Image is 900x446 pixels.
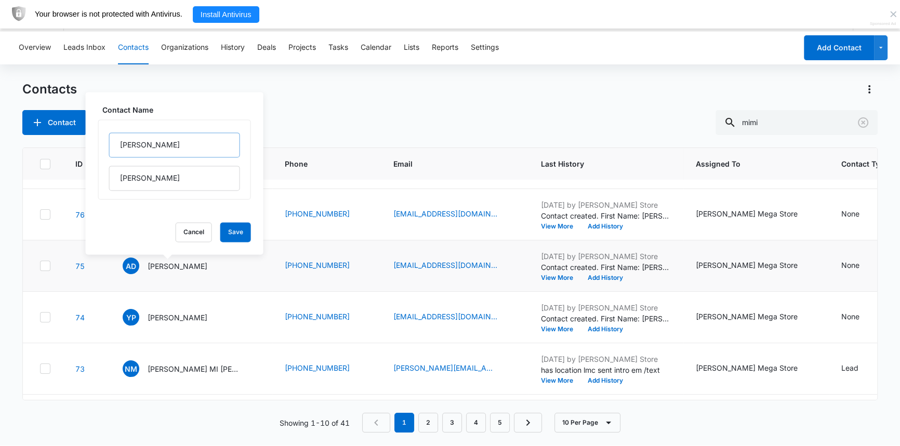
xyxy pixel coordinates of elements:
button: Organizations [161,31,208,64]
button: View More [541,377,580,384]
em: 1 [394,413,414,433]
button: History [221,31,245,64]
div: Email - missasheya@gmail.com - Select to Edit Field [393,260,516,272]
div: Contact Name - Yves Pierre - Select to Edit Field [123,309,226,326]
button: Calendar [361,31,391,64]
div: None [841,260,859,271]
span: Contact Type [841,158,889,169]
a: Page 2 [418,413,438,433]
div: Email - tfonweb@gamil.com - Select to Edit Field [393,208,516,221]
a: [PHONE_NUMBER] [285,311,350,322]
a: Navigate to contact details page for Nadeen MI George [75,364,85,373]
input: Search Contacts [716,110,878,135]
div: Contact Name - Nadeen MI George - Select to Edit Field [123,360,260,377]
p: [DATE] by [PERSON_NAME] Store [541,354,671,364]
button: View More [541,223,580,229]
label: Contact Name [102,104,255,115]
button: Contacts [118,31,149,64]
button: Settings [471,31,499,64]
button: Add History [580,223,630,229]
button: Add Contact [22,110,87,135]
input: Last Name [109,166,240,191]
p: has location lmc sent intro em /text [541,364,671,375]
button: Add History [580,326,630,332]
div: [PERSON_NAME] Mega Store [696,260,798,271]
button: Add History [580,377,630,384]
div: Contact Name - Asheya Dixon - Select to Edit Field [123,258,226,274]
div: Assigned To - John Mega Store - Select to Edit Field [696,260,816,272]
a: Navigate to contact details page for Yves Pierre [75,313,85,322]
a: [PHONE_NUMBER] [285,208,350,219]
h1: Contacts [22,82,77,97]
a: Next Page [514,413,542,433]
a: Navigate to contact details page for Asheya Dixon [75,262,85,271]
button: Leads Inbox [63,31,105,64]
button: Overview [19,31,51,64]
div: [PERSON_NAME] Mega Store [696,362,798,373]
button: Actions [861,81,878,98]
button: Lists [404,31,419,64]
button: Reports [432,31,458,64]
a: [PHONE_NUMBER] [285,362,350,373]
button: 10 Per Page [554,413,620,433]
p: Contact created. First Name: [PERSON_NAME] Last Name: [PERSON_NAME] Phone: [PHONE_NUMBER] Email: ... [541,210,671,221]
div: Phone - (732) 801-3649 - Select to Edit Field [285,311,368,323]
button: Tasks [328,31,348,64]
button: Add Contact [804,35,874,60]
button: Cancel [176,222,212,242]
div: [PERSON_NAME] Mega Store [696,311,798,322]
button: Clear [855,114,871,131]
div: Assigned To - John Mega Store - Select to Edit Field [696,311,816,323]
a: Page 4 [466,413,486,433]
a: [EMAIL_ADDRESS][DOMAIN_NAME] [393,260,497,271]
span: AD [123,258,139,274]
a: [EMAIL_ADDRESS][DOMAIN_NAME] [393,311,497,322]
button: View More [541,275,580,281]
p: Contact created. First Name: [PERSON_NAME] Last Name: [PERSON_NAME] Phone: [PHONE_NUMBER] Email: ... [541,262,671,273]
p: [PERSON_NAME] MI [PERSON_NAME] [148,363,241,374]
a: Page 5 [490,413,510,433]
div: Email - yvespierre68@gmail.co - Select to Edit Field [393,311,516,323]
p: [PERSON_NAME] [148,261,207,272]
div: Contact Type - Lead - Select to Edit Field [841,362,877,375]
div: None [841,311,859,322]
button: Save [220,222,251,242]
a: [PERSON_NAME][EMAIL_ADDRESS][DOMAIN_NAME] [393,362,497,373]
a: [EMAIL_ADDRESS][DOMAIN_NAME] [393,208,497,219]
div: Assigned To - John Mega Store - Select to Edit Field [696,362,816,375]
button: Deals [257,31,276,64]
a: [PHONE_NUMBER] [285,260,350,271]
div: Lead [841,362,858,373]
div: None [841,208,859,219]
div: Contact Type - None - Select to Edit Field [841,260,878,272]
nav: Pagination [362,413,542,433]
div: Phone - (832) 922-0485 - Select to Edit Field [285,208,368,221]
span: Last History [541,158,656,169]
p: [DATE] by [PERSON_NAME] Store [541,302,671,313]
span: Assigned To [696,158,801,169]
span: Phone [285,158,353,169]
div: Phone - (678) 481-9328 - Select to Edit Field [285,260,368,272]
div: Contact Type - None - Select to Edit Field [841,311,878,323]
button: View More [541,326,580,332]
div: Email - nadine_hamama@yahoo.com - Select to Edit Field [393,362,516,375]
span: ID [75,158,83,169]
button: Add History [580,275,630,281]
span: YP [123,309,139,326]
div: Assigned To - John Mega Store - Select to Edit Field [696,208,816,221]
span: Email [393,158,501,169]
div: Phone - (248) 881-0594 - Select to Edit Field [285,362,368,375]
input: First Name [109,132,240,157]
p: [PERSON_NAME] [148,312,207,323]
a: Navigate to contact details page for Tricia Carter [75,210,85,219]
button: Projects [288,31,316,64]
p: [DATE] by [PERSON_NAME] Store [541,199,671,210]
div: [PERSON_NAME] Mega Store [696,208,798,219]
p: Showing 1-10 of 41 [280,417,350,428]
span: NM [123,360,139,377]
p: [DATE] by [PERSON_NAME] Store [541,251,671,262]
a: Page 3 [442,413,462,433]
div: Contact Type - None - Select to Edit Field [841,208,878,221]
p: Contact created. First Name: [PERSON_NAME] Last Name: [PERSON_NAME] Phone: [PHONE_NUMBER] Email: ... [541,313,671,324]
